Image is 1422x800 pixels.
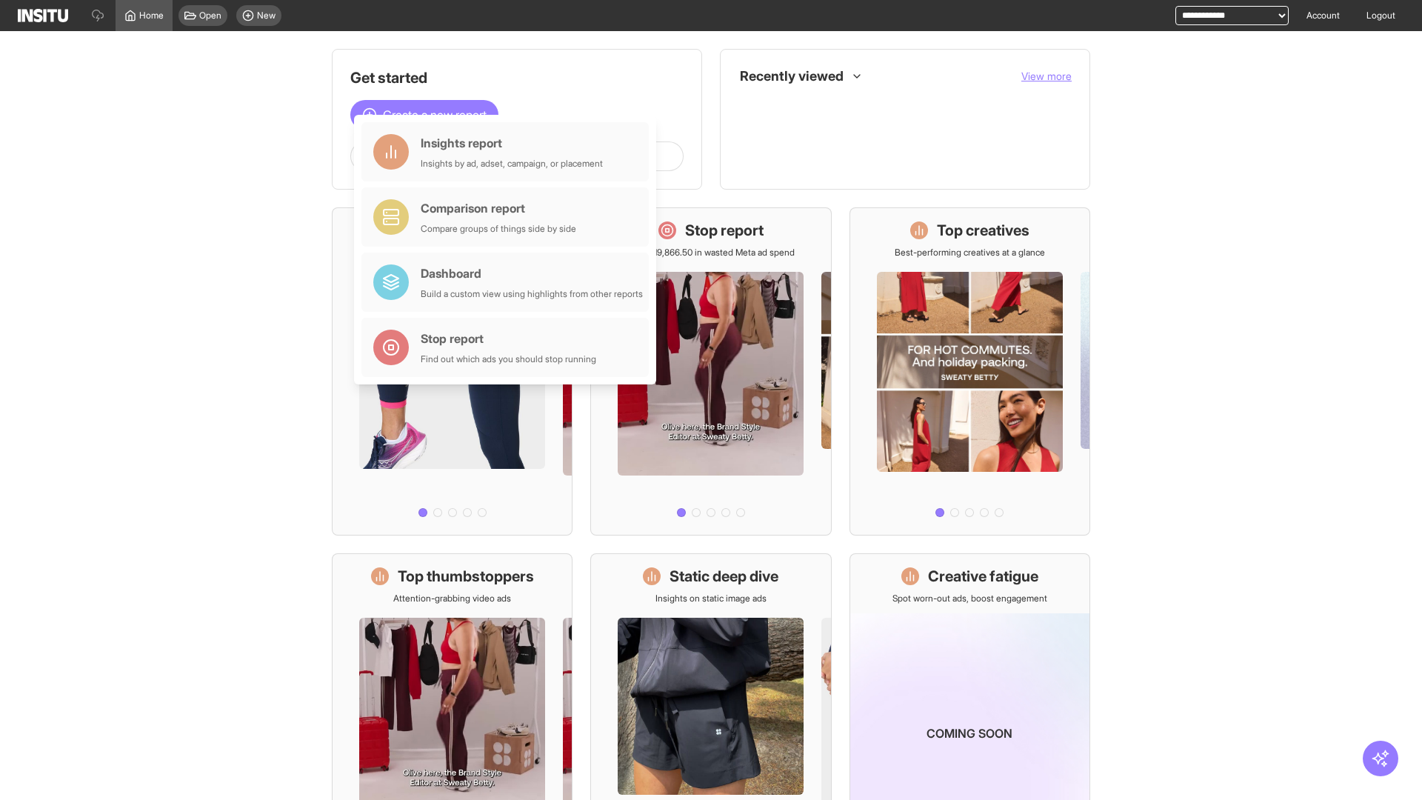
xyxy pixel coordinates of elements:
h1: Stop report [685,220,764,241]
a: What's live nowSee all active ads instantly [332,207,573,536]
img: Logo [18,9,68,22]
button: Create a new report [350,100,498,130]
span: Open [199,10,221,21]
span: Home [139,10,164,21]
h1: Static deep dive [670,566,778,587]
div: Compare groups of things side by side [421,223,576,235]
p: Best-performing creatives at a glance [895,247,1045,259]
span: View more [1021,70,1072,82]
p: Attention-grabbing video ads [393,593,511,604]
span: Create a new report [383,106,487,124]
div: Comparison report [421,199,576,217]
a: Top creativesBest-performing creatives at a glance [849,207,1090,536]
div: Insights report [421,134,603,152]
h1: Top creatives [937,220,1029,241]
div: Find out which ads you should stop running [421,353,596,365]
div: Build a custom view using highlights from other reports [421,288,643,300]
h1: Get started [350,67,684,88]
span: New [257,10,276,21]
p: Insights on static image ads [655,593,767,604]
div: Dashboard [421,264,643,282]
h1: Top thumbstoppers [398,566,534,587]
div: Insights by ad, adset, campaign, or placement [421,158,603,170]
button: View more [1021,69,1072,84]
p: Save £19,866.50 in wasted Meta ad spend [627,247,795,259]
div: Stop report [421,330,596,347]
a: Stop reportSave £19,866.50 in wasted Meta ad spend [590,207,831,536]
